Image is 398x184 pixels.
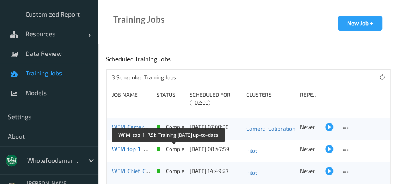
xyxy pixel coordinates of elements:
p: completed [166,145,193,153]
div: Status [157,91,184,107]
span: Never [300,123,315,130]
div: [DATE] 08:47:59 [190,145,241,153]
a: WFM_Camera_calibration_model [112,123,194,130]
button: New Job + [338,16,382,31]
p: completed [166,123,193,131]
div: Training Jobs [113,16,165,24]
div: Clusters [246,91,295,107]
div: Scheduled Training Jobs [106,55,173,69]
a: Camera_Calibration [246,123,295,134]
p: 3 Scheduled Training Jobs [112,74,176,81]
a: Pilot [246,167,295,178]
span: Never [300,145,315,152]
div: [DATE] 07:00:00 [190,123,241,131]
div: Repeats [300,91,320,107]
a: WFM_top_1 _7.5k_Training [DATE] up-to-date [112,145,223,152]
a: Pilot [246,145,295,156]
p: completed [166,167,193,175]
div: Job Name [112,91,151,107]
span: Never [300,167,315,174]
div: [DATE] 14:49:27 [190,167,241,175]
a: WFM_Chief_Case_Pilot [DATE] 11:21 [112,167,199,174]
div: Scheduled for (+02:00) [190,91,241,107]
